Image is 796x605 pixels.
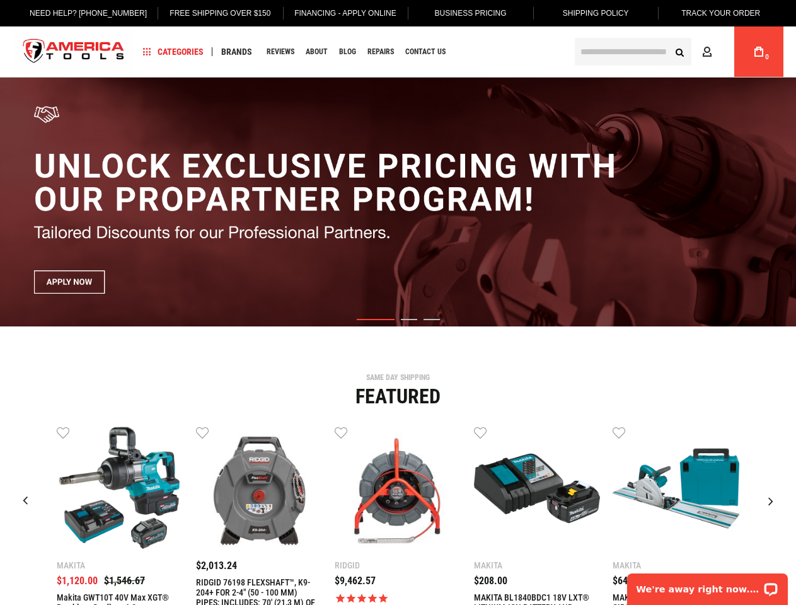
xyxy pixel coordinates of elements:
div: Ridgid [335,561,461,570]
img: RIDGID 76883 SEESNAKE® MINI PRO [335,425,461,552]
a: store logo [13,28,135,76]
a: 0 [747,26,771,77]
a: Brands [216,43,258,60]
div: Featured [9,386,787,406]
span: Categories [143,47,204,56]
a: MAKITA BL1840BDC1 18V LXT® LITHIUM-ION BATTERY AND CHARGER STARTER PACK, BL1840B, DC18RC (4.0AH) [474,425,601,555]
div: Next slide [755,485,787,517]
span: Shipping Policy [563,9,629,18]
div: Previous slide [9,485,41,517]
a: Blog [333,43,362,60]
span: Repairs [367,48,394,55]
a: Contact Us [400,43,451,60]
span: 0 [765,54,769,60]
span: $9,462.57 [335,575,376,587]
span: Rated 5.0 out of 5 stars 1 reviews [335,592,461,604]
a: Repairs [362,43,400,60]
span: $208.00 [474,575,507,587]
a: RIDGID 76198 FLEXSHAFT™, K9-204+ FOR 2-4 [196,425,323,555]
span: $2,013.24 [196,560,237,572]
span: Contact Us [405,48,446,55]
img: MAKITA SP6000J1 6-1/2" PLUNGE CIRCULAR SAW, 55" GUIDE RAIL, 12 AMP, ELECTRIC BRAKE, CASE [613,425,739,552]
a: MAKITA SP6000J1 6-1/2" PLUNGE CIRCULAR SAW, 55" GUIDE RAIL, 12 AMP, ELECTRIC BRAKE, CASE [613,425,739,555]
button: Search [667,40,691,64]
img: America Tools [13,28,135,76]
img: Makita GWT10T 40V max XGT® Brushless Cordless 4‑Sp. High‑Torque 1" Sq. Drive D‑Handle Extended An... [57,425,183,552]
span: About [306,48,328,55]
img: RIDGID 76198 FLEXSHAFT™, K9-204+ FOR 2-4 [196,425,323,552]
span: $642.67 [613,575,646,587]
span: $1,120.00 [57,575,98,587]
a: RIDGID 76883 SEESNAKE® MINI PRO [335,425,461,555]
a: Reviews [261,43,300,60]
span: $1,546.67 [104,575,145,587]
iframe: LiveChat chat widget [619,565,796,605]
div: Makita [474,561,601,570]
img: MAKITA BL1840BDC1 18V LXT® LITHIUM-ION BATTERY AND CHARGER STARTER PACK, BL1840B, DC18RC (4.0AH) [474,425,601,552]
span: Brands [221,47,252,56]
span: Reviews [267,48,294,55]
a: Categories [137,43,209,60]
div: Makita [57,561,183,570]
div: SAME DAY SHIPPING [9,374,787,381]
a: About [300,43,333,60]
span: Blog [339,48,356,55]
div: Makita [613,561,739,570]
a: Makita GWT10T 40V max XGT® Brushless Cordless 4‑Sp. High‑Torque 1" Sq. Drive D‑Handle Extended An... [57,425,183,555]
